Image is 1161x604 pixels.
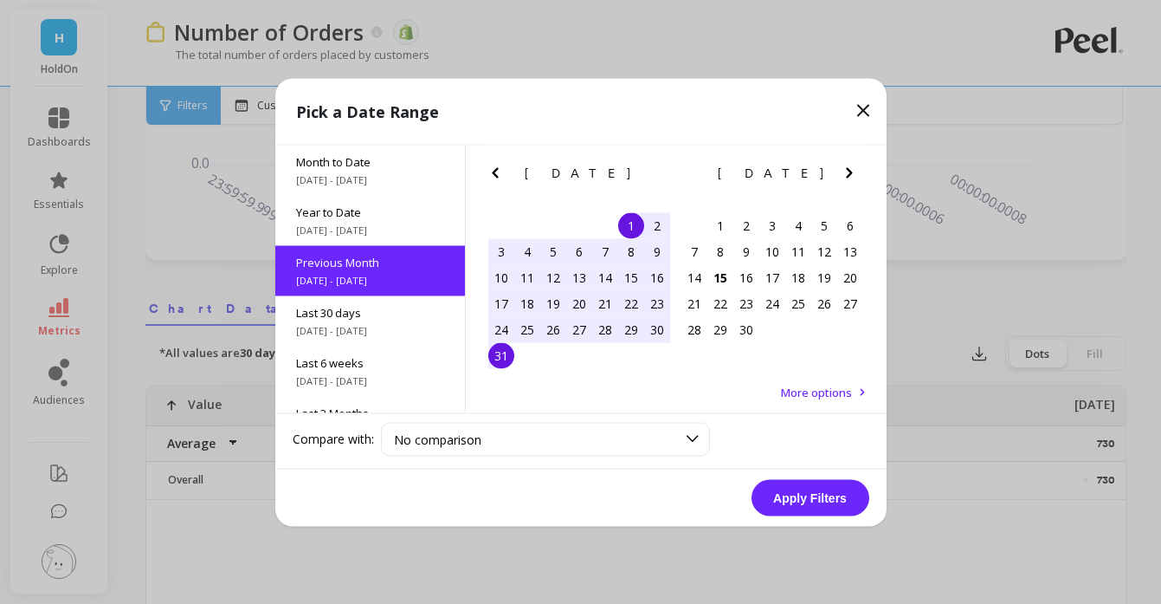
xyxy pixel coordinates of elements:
[681,212,863,342] div: month 2025-09
[644,212,670,238] div: Choose Saturday, August 2nd, 2025
[681,290,707,316] div: Choose Sunday, September 21st, 2025
[296,304,444,320] span: Last 30 days
[296,354,444,370] span: Last 6 weeks
[566,264,592,290] div: Choose Wednesday, August 13th, 2025
[811,290,837,316] div: Choose Friday, September 26th, 2025
[837,238,863,264] div: Choose Saturday, September 13th, 2025
[485,162,513,190] button: Previous Month
[811,264,837,290] div: Choose Friday, September 19th, 2025
[540,316,566,342] div: Choose Tuesday, August 26th, 2025
[707,212,733,238] div: Choose Monday, September 1st, 2025
[644,238,670,264] div: Choose Saturday, August 9th, 2025
[837,212,863,238] div: Choose Saturday, September 6th, 2025
[296,172,444,186] span: [DATE] - [DATE]
[785,290,811,316] div: Choose Thursday, September 25th, 2025
[839,162,867,190] button: Next Month
[592,316,618,342] div: Choose Thursday, August 28th, 2025
[514,238,540,264] div: Choose Monday, August 4th, 2025
[488,264,514,290] div: Choose Sunday, August 10th, 2025
[646,162,674,190] button: Next Month
[296,99,439,123] p: Pick a Date Range
[296,223,444,237] span: [DATE] - [DATE]
[540,264,566,290] div: Choose Tuesday, August 12th, 2025
[488,212,670,368] div: month 2025-08
[618,264,644,290] div: Choose Friday, August 15th, 2025
[681,238,707,264] div: Choose Sunday, September 7th, 2025
[514,264,540,290] div: Choose Monday, August 11th, 2025
[296,273,444,287] span: [DATE] - [DATE]
[733,290,759,316] div: Choose Tuesday, September 23rd, 2025
[733,264,759,290] div: Choose Tuesday, September 16th, 2025
[592,264,618,290] div: Choose Thursday, August 14th, 2025
[644,264,670,290] div: Choose Saturday, August 16th, 2025
[759,238,785,264] div: Choose Wednesday, September 10th, 2025
[618,212,644,238] div: Choose Friday, August 1st, 2025
[759,264,785,290] div: Choose Wednesday, September 17th, 2025
[681,264,707,290] div: Choose Sunday, September 14th, 2025
[707,316,733,342] div: Choose Monday, September 29th, 2025
[525,166,633,179] span: [DATE]
[718,166,826,179] span: [DATE]
[811,238,837,264] div: Choose Friday, September 12th, 2025
[514,316,540,342] div: Choose Monday, August 25th, 2025
[785,212,811,238] div: Choose Thursday, September 4th, 2025
[296,254,444,270] span: Previous Month
[707,290,733,316] div: Choose Monday, September 22nd, 2025
[681,316,707,342] div: Choose Sunday, September 28th, 2025
[837,264,863,290] div: Choose Saturday, September 20th, 2025
[733,316,759,342] div: Choose Tuesday, September 30th, 2025
[837,290,863,316] div: Choose Saturday, September 27th, 2025
[618,238,644,264] div: Choose Friday, August 8th, 2025
[394,431,481,447] span: No comparison
[644,316,670,342] div: Choose Saturday, August 30th, 2025
[514,290,540,316] div: Choose Monday, August 18th, 2025
[811,212,837,238] div: Choose Friday, September 5th, 2025
[488,316,514,342] div: Choose Sunday, August 24th, 2025
[296,204,444,219] span: Year to Date
[733,212,759,238] div: Choose Tuesday, September 2nd, 2025
[785,238,811,264] div: Choose Thursday, September 11th, 2025
[296,405,444,420] span: Last 3 Months
[488,290,514,316] div: Choose Sunday, August 17th, 2025
[759,290,785,316] div: Choose Wednesday, September 24th, 2025
[644,290,670,316] div: Choose Saturday, August 23rd, 2025
[488,238,514,264] div: Choose Sunday, August 3rd, 2025
[785,264,811,290] div: Choose Thursday, September 18th, 2025
[592,238,618,264] div: Choose Thursday, August 7th, 2025
[296,323,444,337] span: [DATE] - [DATE]
[293,431,374,448] label: Compare with:
[540,290,566,316] div: Choose Tuesday, August 19th, 2025
[296,153,444,169] span: Month to Date
[707,264,733,290] div: Choose Monday, September 15th, 2025
[618,290,644,316] div: Choose Friday, August 22nd, 2025
[781,384,852,399] span: More options
[566,290,592,316] div: Choose Wednesday, August 20th, 2025
[751,479,869,516] button: Apply Filters
[618,316,644,342] div: Choose Friday, August 29th, 2025
[296,373,444,387] span: [DATE] - [DATE]
[759,212,785,238] div: Choose Wednesday, September 3rd, 2025
[566,316,592,342] div: Choose Wednesday, August 27th, 2025
[592,290,618,316] div: Choose Thursday, August 21st, 2025
[733,238,759,264] div: Choose Tuesday, September 9th, 2025
[707,238,733,264] div: Choose Monday, September 8th, 2025
[540,238,566,264] div: Choose Tuesday, August 5th, 2025
[566,238,592,264] div: Choose Wednesday, August 6th, 2025
[488,342,514,368] div: Choose Sunday, August 31st, 2025
[677,162,705,190] button: Previous Month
